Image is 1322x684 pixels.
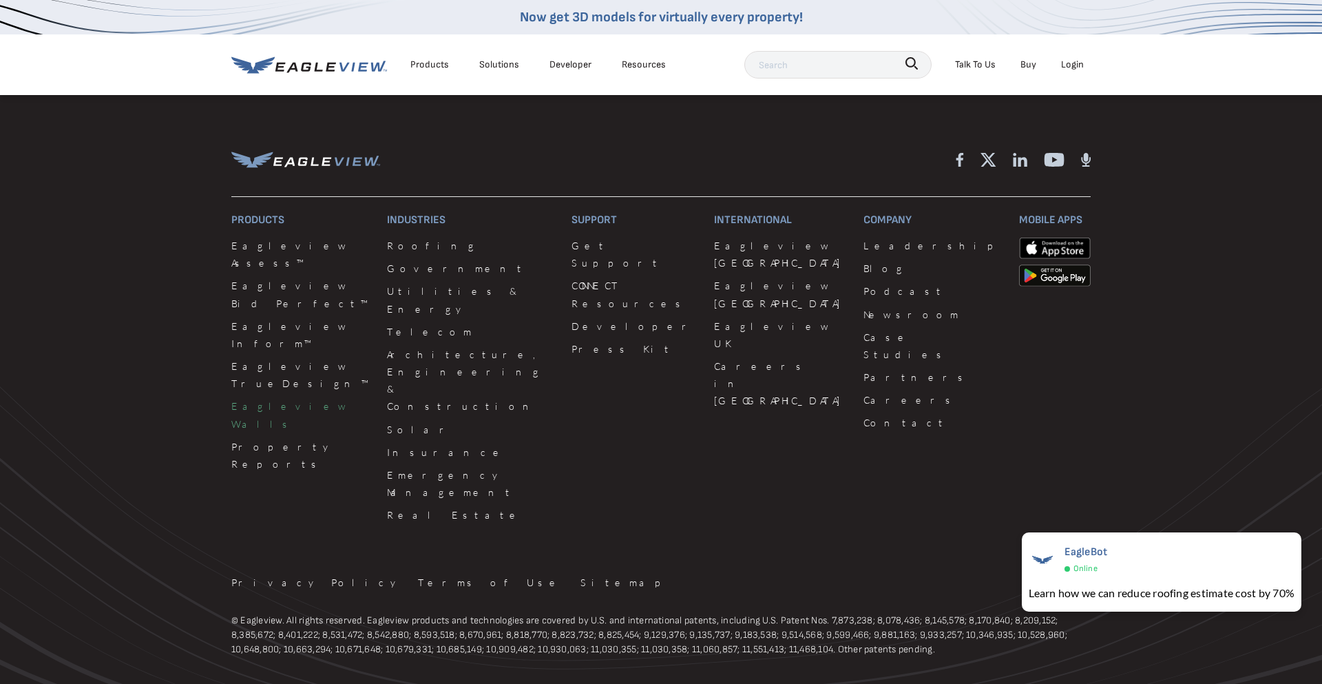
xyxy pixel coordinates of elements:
a: Press Kit [571,340,697,357]
h3: Products [231,214,370,227]
div: Learn how we can reduce roofing estimate cost by 70% [1029,585,1294,601]
img: google-play-store_b9643a.png [1019,265,1091,287]
a: Telecom [387,323,555,340]
h3: Industries [387,214,555,227]
a: Developer [549,56,591,73]
a: Newsroom [863,306,1003,323]
a: Get Support [571,237,697,271]
p: © Eagleview. All rights reserved. Eagleview products and technologies are covered by U.S. and int... [231,613,1091,656]
a: Government [387,260,555,277]
div: Talk To Us [955,56,996,73]
a: Podcast [863,282,1003,300]
h3: Company [863,214,1003,227]
a: Privacy Policy [231,574,401,591]
h3: International [714,214,847,227]
a: Solar [387,421,555,438]
div: Resources [622,56,666,73]
div: Products [410,56,449,73]
a: Eagleview UK [714,318,847,352]
a: Blog [863,260,1003,277]
span: EagleBot [1064,546,1108,559]
a: Eagleview TrueDesign™ [231,357,370,392]
a: Now get 3D models for virtually every property! [520,9,803,25]
a: Eagleview [GEOGRAPHIC_DATA] [714,237,847,271]
a: Terms of Use [418,574,564,591]
a: Contact [863,414,1003,431]
h3: Mobile Apps [1019,214,1091,227]
div: Login [1061,56,1084,73]
a: Architecture, Engineering & Construction [387,346,555,415]
img: apple-app-store.png [1019,237,1091,259]
a: Partners [863,369,1003,386]
a: Careers [863,391,1003,408]
input: Search [744,51,932,79]
a: CONNECT Resources [571,277,697,311]
h3: Support [571,214,697,227]
a: Property Reports [231,438,370,473]
a: Eagleview Bid Perfect™ [231,277,370,311]
a: Case Studies [863,329,1003,363]
a: Roofing [387,237,555,254]
a: Emergency Management [387,466,555,501]
a: Developer [571,318,697,335]
a: Careers in [GEOGRAPHIC_DATA] [714,357,847,410]
a: Eagleview Assess™ [231,237,370,271]
a: Sitemap [580,574,670,591]
a: Eagleview Inform™ [231,318,370,352]
a: Real Estate [387,506,555,524]
a: Insurance [387,444,555,461]
div: Solutions [479,56,519,73]
a: Buy [1020,56,1036,73]
a: Leadership [863,237,1003,254]
a: Eagleview Walls [231,397,370,432]
img: EagleBot [1029,546,1056,573]
a: Eagleview [GEOGRAPHIC_DATA] [714,277,847,311]
span: Online [1073,561,1098,577]
a: Utilities & Energy [387,282,555,317]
